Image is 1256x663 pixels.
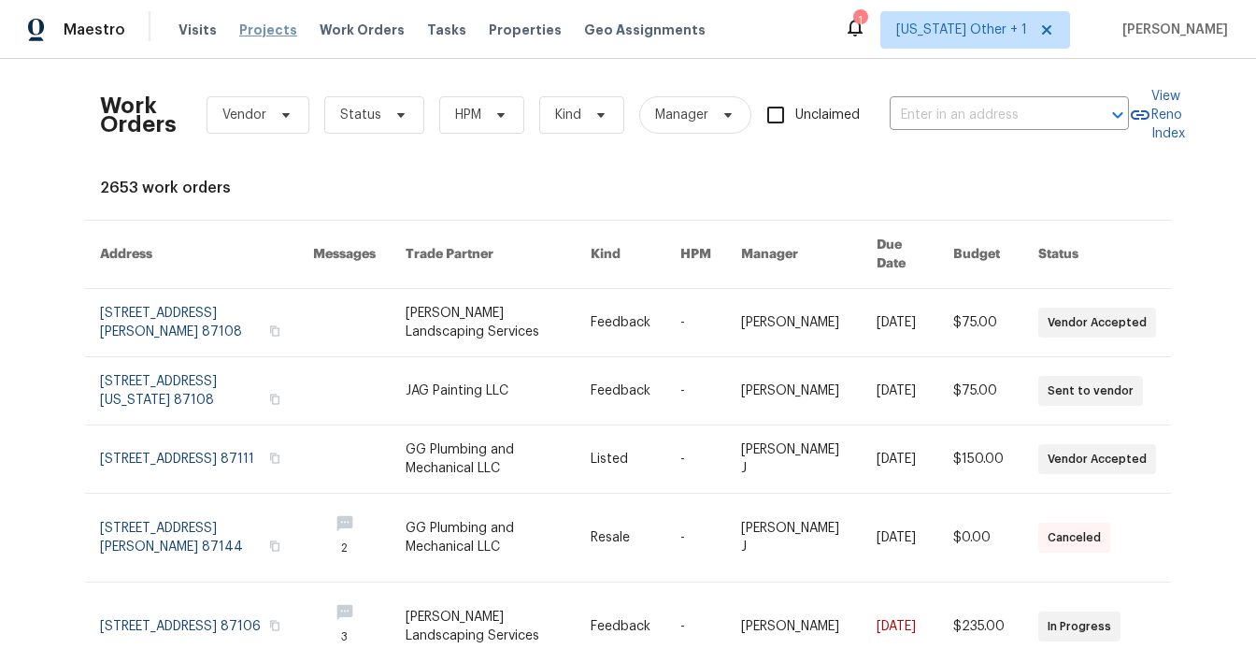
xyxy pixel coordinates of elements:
[665,494,726,583] td: -
[391,357,576,425] td: JAG Painting LLC
[576,494,665,583] td: Resale
[100,179,1156,197] div: 2653 work orders
[391,425,576,494] td: GG Plumbing and Mechanical LLC
[576,289,665,357] td: Feedback
[1105,102,1131,128] button: Open
[576,221,665,289] th: Kind
[391,221,576,289] th: Trade Partner
[1023,221,1171,289] th: Status
[427,23,466,36] span: Tasks
[391,494,576,583] td: GG Plumbing and Mechanical LLC
[576,425,665,494] td: Listed
[584,21,706,39] span: Geo Assignments
[665,357,726,425] td: -
[100,96,177,134] h2: Work Orders
[266,391,283,408] button: Copy Address
[655,106,708,124] span: Manager
[726,357,862,425] td: [PERSON_NAME]
[266,450,283,467] button: Copy Address
[266,323,283,339] button: Copy Address
[1129,87,1185,143] a: View Reno Index
[853,11,866,30] div: 1
[938,221,1023,289] th: Budget
[1115,21,1228,39] span: [PERSON_NAME]
[320,21,405,39] span: Work Orders
[795,106,860,125] span: Unclaimed
[391,289,576,357] td: [PERSON_NAME] Landscaping Services
[85,221,298,289] th: Address
[555,106,581,124] span: Kind
[665,289,726,357] td: -
[489,21,562,39] span: Properties
[266,617,283,634] button: Copy Address
[298,221,391,289] th: Messages
[266,538,283,555] button: Copy Address
[222,106,266,124] span: Vendor
[64,21,125,39] span: Maestro
[726,221,862,289] th: Manager
[726,289,862,357] td: [PERSON_NAME]
[455,106,481,124] span: HPM
[862,221,938,289] th: Due Date
[665,221,726,289] th: HPM
[576,357,665,425] td: Feedback
[178,21,217,39] span: Visits
[239,21,297,39] span: Projects
[340,106,381,124] span: Status
[896,21,1027,39] span: [US_STATE] Other + 1
[726,425,862,494] td: [PERSON_NAME] J
[665,425,726,494] td: -
[890,101,1077,130] input: Enter in an address
[726,494,862,583] td: [PERSON_NAME] J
